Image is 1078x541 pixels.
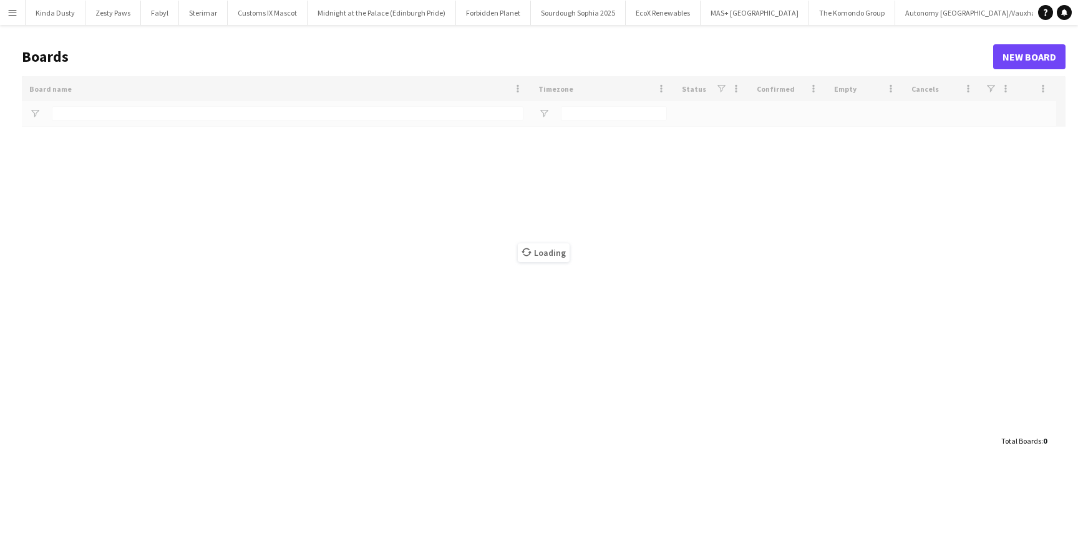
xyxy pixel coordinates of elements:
button: MAS+ [GEOGRAPHIC_DATA] [701,1,809,25]
span: Total Boards [1001,436,1041,446]
button: Midnight at the Palace (Edinburgh Pride) [308,1,456,25]
button: Fabyl [141,1,179,25]
a: New Board [993,44,1066,69]
h1: Boards [22,47,993,66]
button: Kinda Dusty [26,1,85,25]
button: Forbidden Planet [456,1,531,25]
button: EcoX Renewables [626,1,701,25]
div: : [1001,429,1047,453]
span: 0 [1043,436,1047,446]
button: Sourdough Sophia 2025 [531,1,626,25]
span: Loading [518,243,570,262]
button: Customs IX Mascot [228,1,308,25]
button: Zesty Paws [85,1,141,25]
button: Sterimar [179,1,228,25]
button: Autonomy [GEOGRAPHIC_DATA]/Vauxhall One [895,1,1065,25]
button: The Komondo Group [809,1,895,25]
